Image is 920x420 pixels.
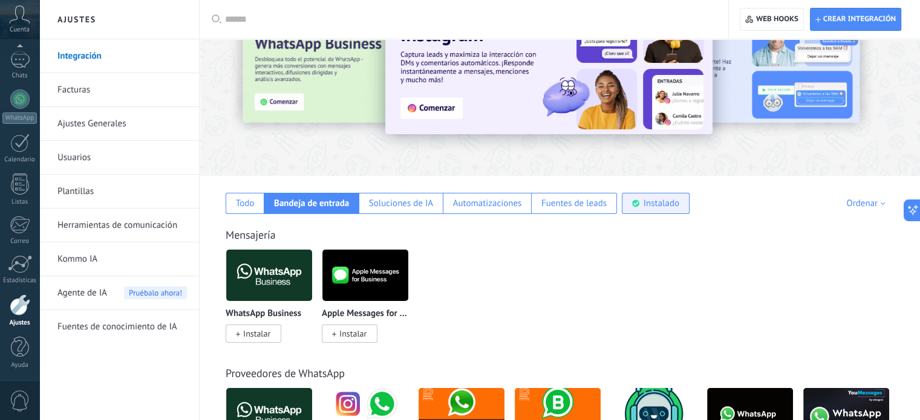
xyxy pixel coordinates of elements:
[823,15,896,24] span: Crear integración
[2,198,38,206] div: Listas
[57,175,187,208] a: Plantillas
[541,198,607,209] div: Fuentes de leads
[846,198,889,209] div: Ordenar
[39,141,199,175] li: Usuarios
[57,141,187,175] a: Usuarios
[57,73,187,107] a: Facturas
[2,112,37,124] div: WhatsApp
[226,246,312,305] img: logo_main.png
[453,198,522,209] div: Automatizaciones
[39,73,199,107] li: Facturas
[39,107,199,141] li: Ajustes Generales
[2,361,38,369] div: Ayuda
[236,198,255,209] div: Todo
[2,237,38,245] div: Correo
[39,39,199,73] li: Integración
[644,198,679,209] div: Instalado
[243,328,270,339] span: Instalar
[740,8,803,31] button: Web hooks
[39,310,199,343] li: Fuentes de conocimiento de IA
[57,107,187,141] a: Ajustes Generales
[39,175,199,208] li: Plantillas
[810,8,901,31] button: Crear integración
[226,228,276,242] a: Mensajería
[10,26,30,34] span: Cuenta
[2,156,38,164] div: Calendario
[39,242,199,276] li: Kommo IA
[226,249,322,357] div: WhatsApp Business
[57,208,187,242] a: Herramientas de comunicación
[39,276,199,310] li: Agente de IA
[2,72,38,80] div: Chats
[2,277,38,285] div: Estadísticas
[226,309,301,319] p: WhatsApp Business
[57,310,187,344] a: Fuentes de conocimiento de IA
[274,198,349,209] div: Bandeja de entrada
[322,309,409,319] p: Apple Messages for Business
[2,319,38,327] div: Ajustes
[39,208,199,242] li: Herramientas de comunicación
[57,242,187,276] a: Kommo IA
[322,246,408,305] img: logo_main.png
[57,276,187,310] a: Agente de IAPruébalo ahora!
[322,249,418,357] div: Apple Messages for Business
[124,286,187,299] span: Pruébalo ahora!
[339,328,367,339] span: Instalar
[369,198,433,209] div: Soluciones de IA
[226,366,345,380] a: Proveedores de WhatsApp
[57,39,187,73] a: Integración
[756,15,798,24] span: Web hooks
[57,276,107,310] span: Agente de IA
